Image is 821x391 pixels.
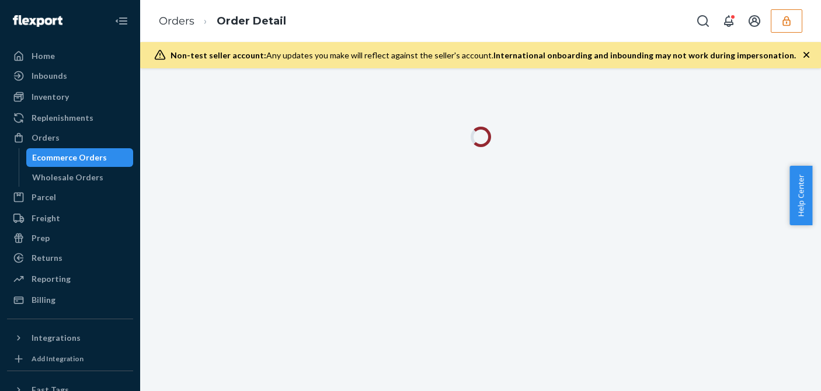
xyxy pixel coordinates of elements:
[32,152,107,163] div: Ecommerce Orders
[32,70,67,82] div: Inbounds
[32,172,103,183] div: Wholesale Orders
[32,273,71,285] div: Reporting
[7,188,133,207] a: Parcel
[32,232,50,244] div: Prep
[110,9,133,33] button: Close Navigation
[32,212,60,224] div: Freight
[32,91,69,103] div: Inventory
[26,148,134,167] a: Ecommerce Orders
[32,252,62,264] div: Returns
[171,50,796,61] div: Any updates you make will reflect against the seller's account.
[7,291,133,309] a: Billing
[691,9,715,33] button: Open Search Box
[26,168,134,187] a: Wholesale Orders
[32,191,56,203] div: Parcel
[32,132,60,144] div: Orders
[32,112,93,124] div: Replenishments
[743,9,766,33] button: Open account menu
[7,329,133,347] button: Integrations
[7,352,133,366] a: Add Integration
[7,67,133,85] a: Inbounds
[7,88,133,106] a: Inventory
[149,4,295,39] ol: breadcrumbs
[171,50,266,60] span: Non-test seller account:
[32,294,55,306] div: Billing
[32,332,81,344] div: Integrations
[7,47,133,65] a: Home
[13,15,62,27] img: Flexport logo
[717,9,740,33] button: Open notifications
[7,209,133,228] a: Freight
[7,270,133,288] a: Reporting
[159,15,194,27] a: Orders
[789,166,812,225] button: Help Center
[217,15,286,27] a: Order Detail
[7,249,133,267] a: Returns
[493,50,796,60] span: International onboarding and inbounding may not work during impersonation.
[7,128,133,147] a: Orders
[32,50,55,62] div: Home
[32,354,84,364] div: Add Integration
[7,109,133,127] a: Replenishments
[7,229,133,247] a: Prep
